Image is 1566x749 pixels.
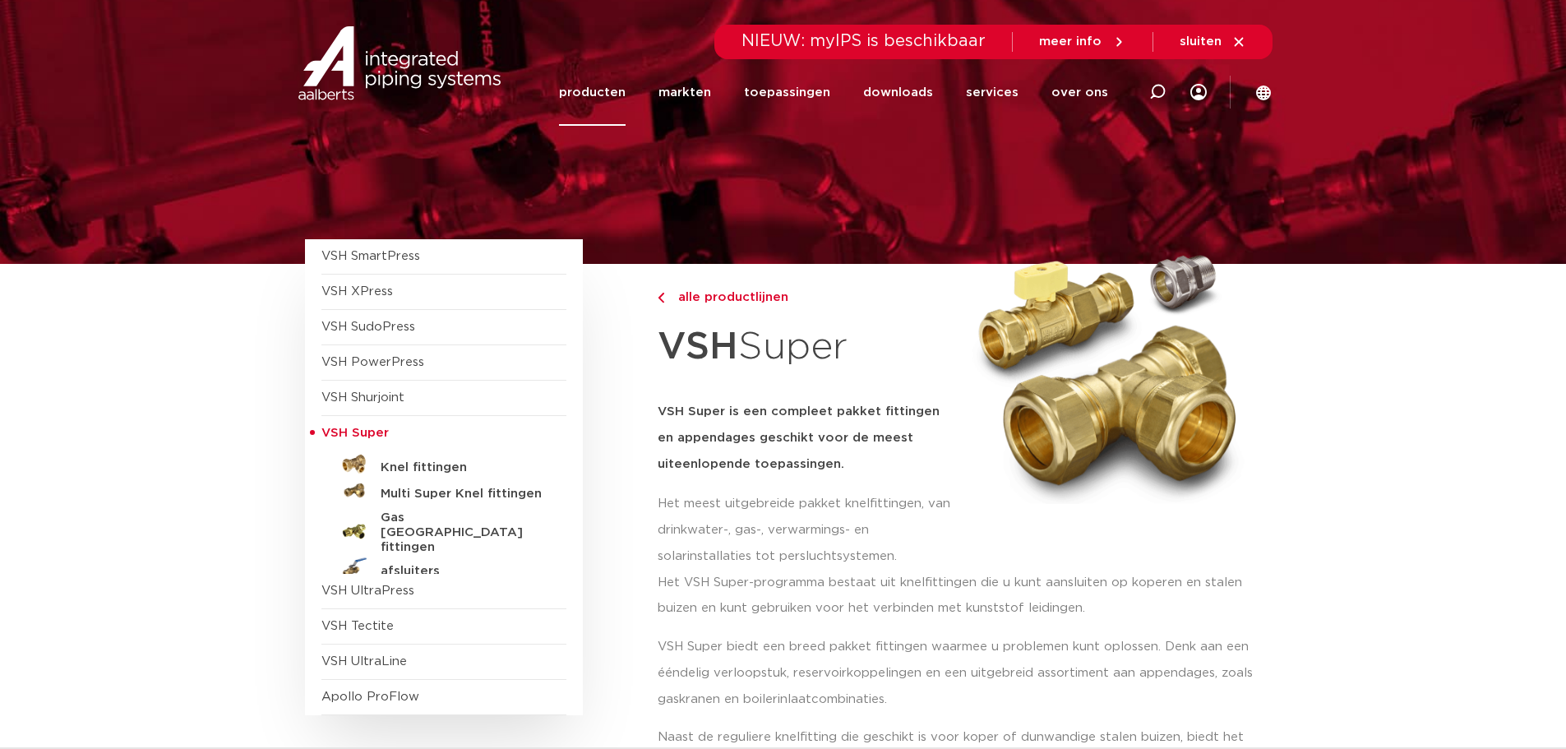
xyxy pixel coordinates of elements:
a: VSH SudoPress [321,321,415,333]
span: VSH Super [321,427,389,439]
p: VSH Super biedt een breed pakket fittingen waarmee u problemen kunt oplossen. Denk aan een ééndel... [658,634,1262,713]
a: meer info [1039,35,1126,49]
strong: VSH [658,328,738,366]
span: alle productlijnen [668,291,788,303]
h5: VSH Super is een compleet pakket fittingen en appendages geschikt voor de meest uiteenlopende toe... [658,399,955,478]
a: Multi Super Knel fittingen [321,478,566,504]
a: Knel fittingen [321,451,566,478]
a: afsluiters [321,555,566,581]
a: Gas [GEOGRAPHIC_DATA] fittingen [321,504,566,555]
a: Apollo ProFlow [321,691,419,703]
span: meer info [1039,35,1102,48]
a: VSH XPress [321,285,393,298]
a: services [966,59,1019,126]
h5: Knel fittingen [381,460,543,475]
a: alle productlijnen [658,288,955,307]
span: sluiten [1180,35,1222,48]
span: NIEUW: myIPS is beschikbaar [741,33,986,49]
a: markten [658,59,711,126]
h5: Multi Super Knel fittingen [381,487,543,502]
h1: Super [658,316,955,379]
a: VSH UltraLine [321,655,407,668]
nav: Menu [559,59,1108,126]
h5: afsluiters [381,564,543,579]
a: VSH SmartPress [321,250,420,262]
a: downloads [863,59,933,126]
img: chevron-right.svg [658,293,664,303]
a: producten [559,59,626,126]
a: VSH Tectite [321,620,394,632]
h5: Gas [GEOGRAPHIC_DATA] fittingen [381,511,543,555]
a: VSH UltraPress [321,585,414,597]
a: over ons [1051,59,1108,126]
a: VSH Shurjoint [321,391,404,404]
p: Het VSH Super-programma bestaat uit knelfittingen die u kunt aansluiten op koperen en stalen buiz... [658,570,1262,622]
a: sluiten [1180,35,1246,49]
a: toepassingen [744,59,830,126]
div: my IPS [1190,59,1207,126]
a: VSH PowerPress [321,356,424,368]
p: Het meest uitgebreide pakket knelfittingen, van drinkwater-, gas-, verwarmings- en solarinstallat... [658,491,955,570]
